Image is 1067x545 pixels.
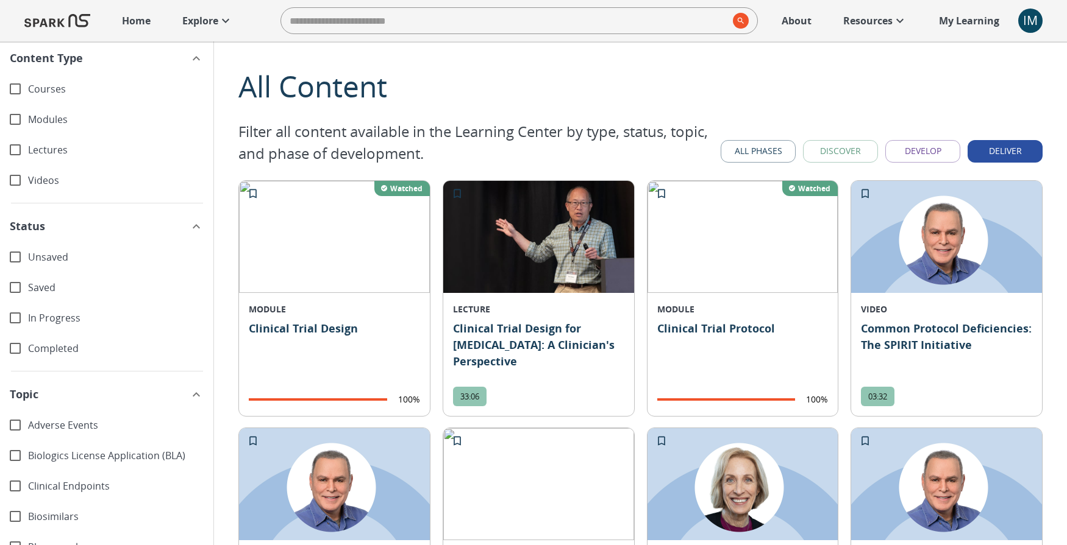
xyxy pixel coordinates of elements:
[806,393,828,406] p: 100%
[885,140,960,163] button: Develop
[859,435,871,447] svg: Add to My Learning
[10,218,45,234] span: Status
[28,479,204,493] span: Clinical Endpoints
[728,8,749,33] button: search
[249,303,420,315] p: MODULE
[239,428,430,540] img: 2044498585-209b0b7166f73ba97f52bed998d0134800894d931a18ec224db4609a3f997e6a-d
[28,342,204,356] span: Completed
[837,7,913,34] a: Resources
[648,428,838,540] img: 1961036351-468c2c2fba26f86761edf5da8a8bbf71458828e22442ea2b88a8ff114bd68474-d
[776,7,818,34] a: About
[861,391,894,402] span: 03:32
[453,391,487,402] span: 33:06
[453,303,624,315] p: LECTURE
[782,13,812,28] p: About
[721,140,796,163] button: All Phases
[176,7,239,34] a: Explore
[390,183,423,194] p: Watched
[648,181,838,293] img: d676c6f5771e4cdba2b456fef470c401.png
[655,435,668,447] svg: Add to My Learning
[28,418,204,432] span: Adverse Events
[247,435,259,447] svg: Add to My Learning
[10,386,38,403] span: Topic
[1018,9,1043,33] button: account of current user
[453,320,624,377] p: Clinical Trial Design for [MEDICAL_DATA]: A Clinician's Perspective
[116,7,157,34] a: Home
[249,398,387,401] span: completion progress of user
[10,50,83,66] span: Content Type
[443,181,634,293] img: 2065812156-ca46d415631f5755f8f4cf00606225037440bb911d3284e19cd81aa0f9775f8d-d
[182,13,218,28] p: Explore
[28,82,204,96] span: Courses
[861,320,1032,377] p: Common Protocol Deficiencies: The SPIRIT Initiative
[239,181,430,293] img: 8b93c9026fe8436bb38e6ec15d4dbe2c.png
[28,113,204,127] span: Modules
[247,188,259,200] svg: Add to My Learning
[657,303,829,315] p: MODULE
[28,174,204,188] span: Videos
[28,281,204,295] span: Saved
[843,13,893,28] p: Resources
[798,183,830,194] p: Watched
[122,13,151,28] p: Home
[451,435,463,447] svg: Add to My Learning
[28,510,204,524] span: Biosimilars
[657,398,796,401] span: completion progress of user
[803,140,878,163] button: Discover
[398,393,420,406] p: 100%
[933,7,1006,34] a: My Learning
[238,121,721,164] p: Filter all content available in the Learning Center by type, status, topic, and phase of developm...
[657,320,829,384] p: Clinical Trial Protocol
[249,320,420,384] p: Clinical Trial Design
[851,181,1042,293] img: 2044498821-4f998c188e4b17aa85fca1118532d94fa26eabc5271c4195148b18ae5b45ee17-d
[655,188,668,200] svg: Add to My Learning
[28,250,204,264] span: Unsaved
[28,449,204,463] span: Biologics License Application (BLA)
[859,188,871,200] svg: Add to My Learning
[851,428,1042,540] img: 2044498309-ea29a950b40fbb570fee0b1579be14fc94fe3a7e8e6e8ab0801eae6fcbfffb5d-d
[24,6,90,35] img: Logo of SPARK at Stanford
[968,140,1043,163] button: Deliver
[28,143,204,157] span: Lectures
[1018,9,1043,33] div: IM
[451,188,463,200] svg: Add to My Learning
[28,311,204,325] span: In Progress
[443,428,634,540] img: 312c83b9cb8c43a7892cd9f90cc45bb9.png
[238,65,1043,108] div: All Content
[939,13,999,28] p: My Learning
[861,303,1032,315] p: VIDEO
